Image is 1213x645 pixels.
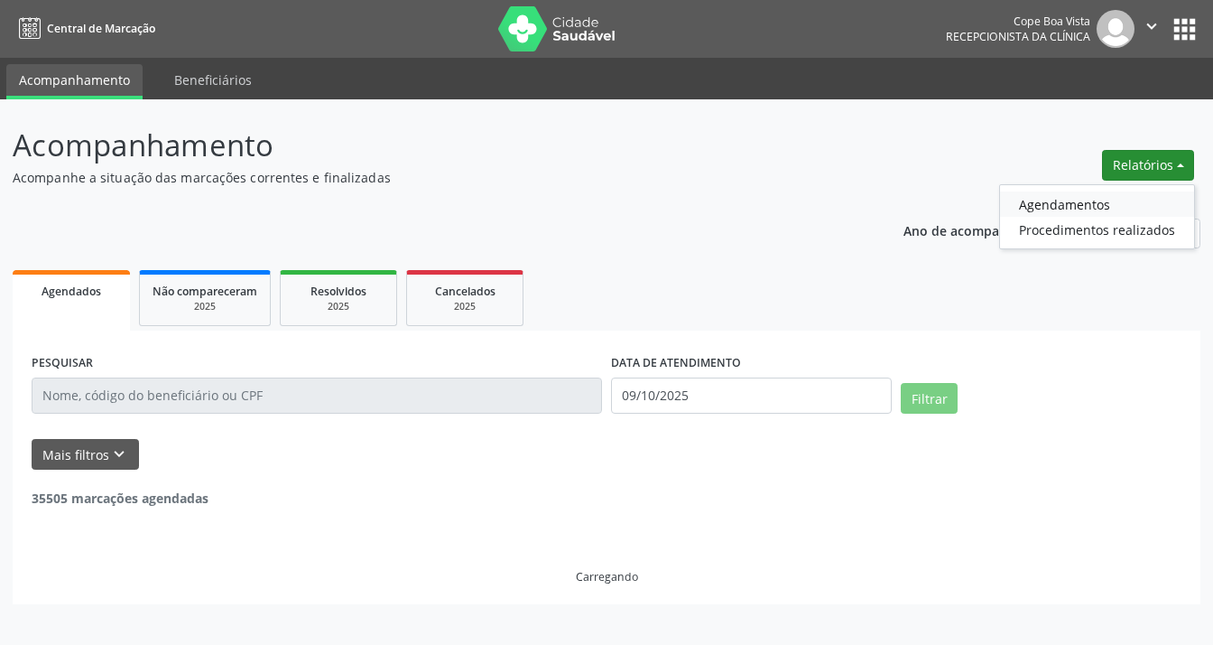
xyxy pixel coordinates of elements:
[153,300,257,313] div: 2025
[611,378,892,414] input: Selecione um intervalo
[576,569,638,584] div: Carregando
[32,490,208,507] strong: 35505 marcações agendadas
[47,21,155,36] span: Central de Marcação
[6,64,143,99] a: Acompanhamento
[1169,14,1200,45] button: apps
[1102,150,1194,181] button: Relatórios
[13,123,844,168] p: Acompanhamento
[999,184,1195,249] ul: Relatórios
[946,29,1090,44] span: Recepcionista da clínica
[420,300,510,313] div: 2025
[162,64,264,96] a: Beneficiários
[32,350,93,378] label: PESQUISAR
[42,284,101,299] span: Agendados
[13,168,844,187] p: Acompanhe a situação das marcações correntes e finalizadas
[903,219,1063,241] p: Ano de acompanhamento
[1142,16,1162,36] i: 
[1134,10,1169,48] button: 
[1000,217,1194,242] a: Procedimentos realizados
[109,444,129,464] i: keyboard_arrow_down
[611,350,741,378] label: DATA DE ATENDIMENTO
[310,284,366,299] span: Resolvidos
[153,284,257,299] span: Não compareceram
[293,300,384,313] div: 2025
[13,14,155,43] a: Central de Marcação
[1097,10,1134,48] img: img
[946,14,1090,29] div: Cope Boa Vista
[32,439,139,471] button: Mais filtroskeyboard_arrow_down
[435,284,495,299] span: Cancelados
[901,383,958,414] button: Filtrar
[32,378,602,414] input: Nome, código do beneficiário ou CPF
[1000,192,1194,217] a: Agendamentos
